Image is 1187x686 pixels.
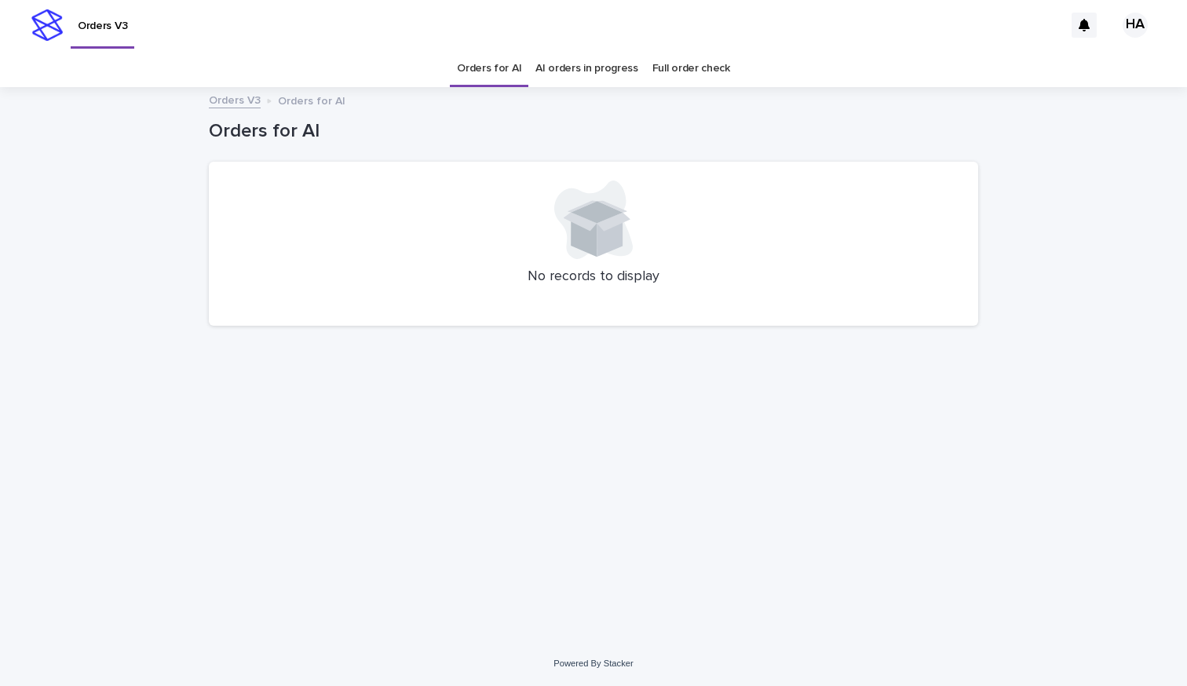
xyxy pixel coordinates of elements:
a: Orders V3 [209,90,261,108]
a: Full order check [652,50,730,87]
a: Orders for AI [457,50,521,87]
a: AI orders in progress [535,50,638,87]
img: stacker-logo-s-only.png [31,9,63,41]
a: Powered By Stacker [553,659,633,668]
p: Orders for AI [278,91,345,108]
div: HA [1123,13,1148,38]
p: No records to display [228,268,959,286]
h1: Orders for AI [209,120,978,143]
